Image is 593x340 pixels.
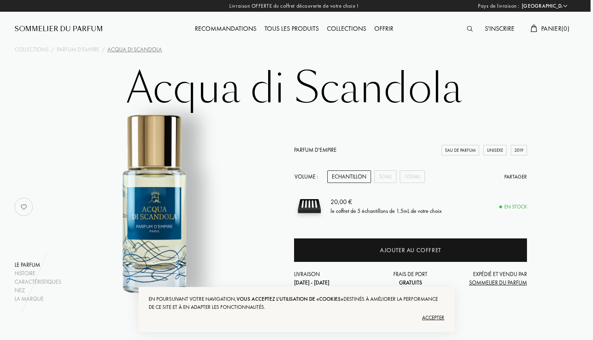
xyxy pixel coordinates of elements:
[481,24,518,33] a: S'inscrire
[149,311,444,324] div: Accepter
[372,270,450,287] div: Frais de port
[54,103,255,303] img: Acqua di Scandola Parfum d'Empire
[478,2,520,10] span: Pays de livraison :
[499,203,527,211] div: En stock
[294,170,322,183] div: Volume :
[237,295,343,302] span: vous acceptez l'utilisation de «cookies»
[294,270,372,287] div: Livraison
[191,24,260,34] div: Recommandations
[16,199,32,215] img: no_like_p.png
[374,170,397,183] div: 50mL
[149,295,444,311] div: En poursuivant votre navigation, destinés à améliorer la performance de ce site et à en adapter l...
[370,24,397,33] a: Offrir
[380,246,441,255] div: Ajouter au coffret
[15,24,103,34] a: Sommelier du Parfum
[294,279,329,286] span: [DATE] - [DATE]
[531,25,537,32] img: cart.svg
[331,207,442,215] div: le coffret de 5 échantillons de 1.5mL de votre choix
[102,45,105,54] div: /
[399,279,422,286] span: Gratuits
[400,170,425,183] div: 100mL
[511,145,527,156] div: 2019
[191,24,260,33] a: Recommandations
[481,24,518,34] div: S'inscrire
[57,45,99,54] a: Parfum d'Empire
[15,295,61,303] div: La marque
[469,279,527,286] span: Sommelier du Parfum
[327,170,371,183] div: Echantillon
[107,45,162,54] div: Acqua di Scandola
[323,24,370,33] a: Collections
[260,24,323,33] a: Tous les produits
[15,261,61,269] div: Le parfum
[449,270,527,287] div: Expédié et vendu par
[15,269,61,278] div: Histoire
[467,26,473,32] img: search_icn.svg
[331,197,442,207] div: 20,00 €
[541,24,570,33] span: Panier ( 0 )
[15,45,49,54] a: Collections
[504,173,527,181] div: Partager
[294,146,337,153] a: Parfum d'Empire
[92,66,497,111] h1: Acqua di Scandola
[15,278,61,286] div: Caractéristiques
[370,24,397,34] div: Offrir
[442,145,479,156] div: Eau de Parfum
[483,145,507,156] div: Unisexe
[323,24,370,34] div: Collections
[51,45,54,54] div: /
[260,24,323,34] div: Tous les produits
[294,191,324,221] img: sample box
[15,286,61,295] div: Nez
